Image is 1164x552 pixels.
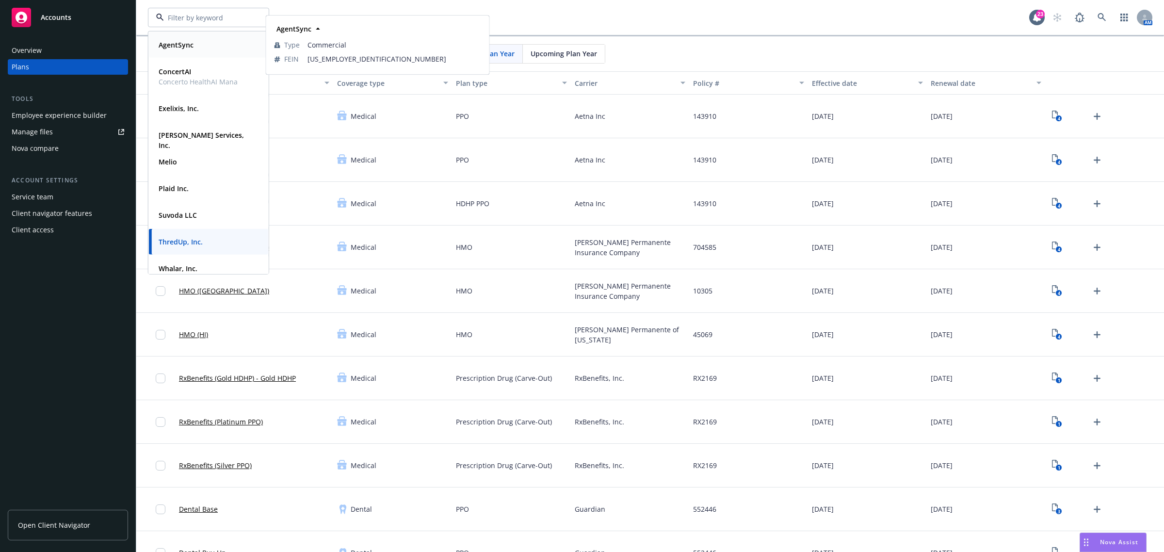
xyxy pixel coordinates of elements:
[12,124,53,140] div: Manage files
[456,329,472,340] span: HMO
[931,504,953,514] span: [DATE]
[927,71,1046,95] button: Renewal date
[8,94,128,104] div: Tools
[1089,152,1105,168] a: Upload Plan Documents
[456,155,469,165] span: PPO
[1057,159,1060,165] text: 4
[931,373,953,383] span: [DATE]
[1049,109,1065,124] a: View Plan Documents
[1049,283,1065,299] a: View Plan Documents
[337,78,437,88] div: Coverage type
[156,286,165,296] input: Toggle Row Selected
[456,417,552,427] span: Prescription Drug (Carve-Out)
[1049,414,1065,430] a: View Plan Documents
[1089,414,1105,430] a: Upload Plan Documents
[179,504,218,514] a: Dental Base
[164,13,249,23] input: Filter by keyword
[575,237,686,258] span: [PERSON_NAME] Permanente Insurance Company
[1070,8,1089,27] a: Report a Bug
[12,189,53,205] div: Service team
[351,417,376,427] span: Medical
[159,237,203,246] strong: ThredUp, Inc.
[1057,290,1060,296] text: 4
[456,504,469,514] span: PPO
[693,111,716,121] span: 143910
[1089,371,1105,386] a: Upload Plan Documents
[159,67,191,76] strong: ConcertAI
[575,504,605,514] span: Guardian
[456,198,489,209] span: HDHP PPO
[1089,109,1105,124] a: Upload Plan Documents
[575,373,624,383] span: RxBenefits, Inc.
[1057,421,1060,427] text: 1
[159,184,189,193] strong: Plaid Inc.
[1049,502,1065,517] a: View Plan Documents
[575,155,605,165] span: Aetna Inc
[284,40,300,50] span: Type
[808,71,927,95] button: Effective date
[159,130,244,150] strong: [PERSON_NAME] Services, Inc.
[1049,371,1065,386] a: View Plan Documents
[179,417,263,427] a: RxBenefits (Platinum PPO)
[8,189,128,205] a: Service team
[1089,502,1105,517] a: Upload Plan Documents
[812,417,834,427] span: [DATE]
[812,242,834,252] span: [DATE]
[693,242,716,252] span: 704585
[156,373,165,383] input: Toggle Row Selected
[1036,10,1045,18] div: 23
[12,222,54,238] div: Client access
[931,155,953,165] span: [DATE]
[1057,115,1060,122] text: 4
[812,78,912,88] div: Effective date
[159,211,197,220] strong: Suvoda LLC
[931,242,953,252] span: [DATE]
[1089,327,1105,342] a: Upload Plan Documents
[812,111,834,121] span: [DATE]
[689,71,808,95] button: Policy #
[159,104,199,113] strong: Exelixis, Inc.
[931,417,953,427] span: [DATE]
[1115,8,1134,27] a: Switch app
[575,78,675,88] div: Carrier
[1049,240,1065,255] a: View Plan Documents
[456,78,556,88] div: Plan type
[1089,196,1105,211] a: Upload Plan Documents
[159,40,194,49] strong: AgentSync
[1057,334,1060,340] text: 4
[693,155,716,165] span: 143910
[156,504,165,514] input: Toggle Row Selected
[693,286,712,296] span: 10305
[812,329,834,340] span: [DATE]
[452,71,571,95] button: Plan type
[1057,465,1060,471] text: 1
[693,460,717,471] span: RX2169
[12,59,29,75] div: Plans
[812,155,834,165] span: [DATE]
[693,198,716,209] span: 143910
[693,329,712,340] span: 45069
[931,78,1031,88] div: Renewal date
[1049,327,1065,342] a: View Plan Documents
[1080,533,1147,552] button: Nova Assist
[1049,458,1065,473] a: View Plan Documents
[159,77,238,87] span: Concerto HealthAI Mana
[1089,283,1105,299] a: Upload Plan Documents
[351,329,376,340] span: Medical
[693,417,717,427] span: RX2169
[1100,538,1138,546] span: Nova Assist
[351,504,372,514] span: Dental
[8,108,128,123] a: Employee experience builder
[812,460,834,471] span: [DATE]
[156,417,165,427] input: Toggle Row Selected
[1057,246,1060,253] text: 4
[575,417,624,427] span: RxBenefits, Inc.
[931,329,953,340] span: [DATE]
[571,71,690,95] button: Carrier
[333,71,452,95] button: Coverage type
[1049,196,1065,211] a: View Plan Documents
[1089,240,1105,255] a: Upload Plan Documents
[575,111,605,121] span: Aetna Inc
[812,504,834,514] span: [DATE]
[931,111,953,121] span: [DATE]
